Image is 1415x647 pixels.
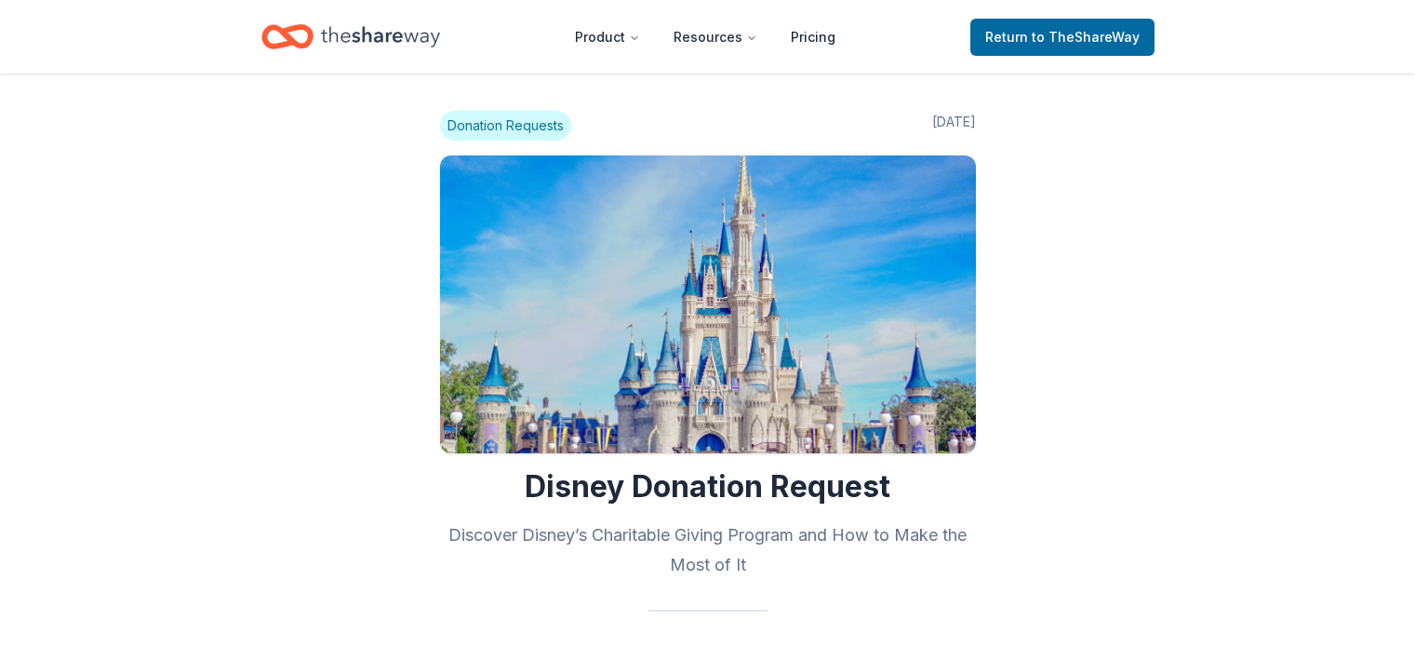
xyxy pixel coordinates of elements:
a: Home [261,15,440,59]
button: Product [560,19,655,56]
img: Image for Disney Donation Request [440,155,976,453]
button: Resources [659,19,772,56]
span: to TheShareWay [1032,29,1140,45]
nav: Main [560,15,850,59]
a: Pricing [776,19,850,56]
h1: Disney Donation Request [440,468,976,505]
span: Return [985,26,1140,48]
span: Donation Requests [440,111,571,141]
a: Returnto TheShareWay [970,19,1155,56]
h2: Discover Disney’s Charitable Giving Program and How to Make the Most of It [440,520,976,580]
span: [DATE] [932,111,976,141]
